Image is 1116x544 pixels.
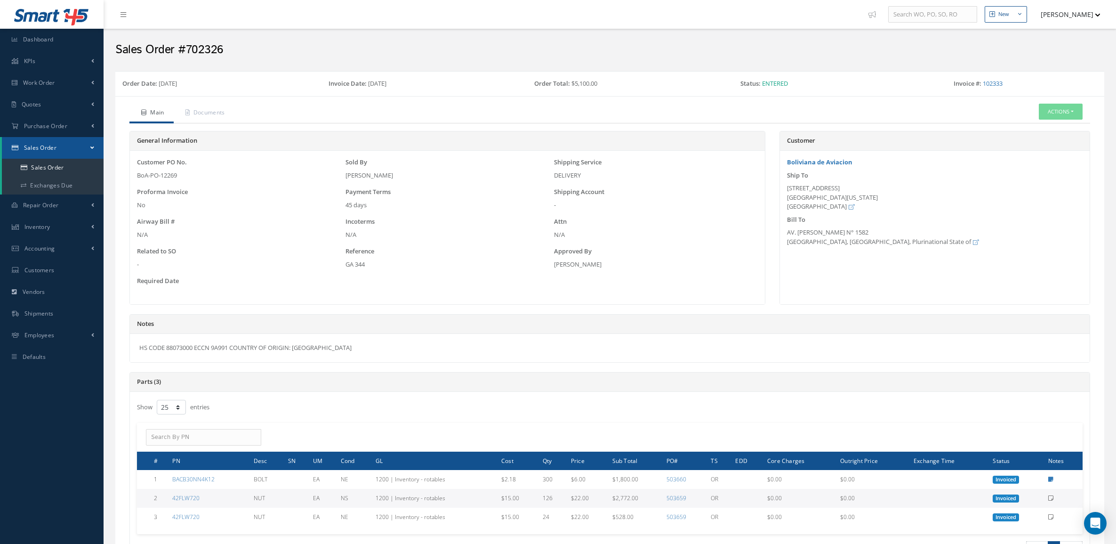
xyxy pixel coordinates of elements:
[137,378,1083,386] h5: Parts (3)
[130,334,1090,362] div: HS CODE 88073000 ECCN 9A991 COUNTRY OF ORIGIN: [GEOGRAPHIC_DATA]
[337,489,372,508] td: NS
[993,513,1019,522] span: Invoiced
[914,456,955,465] span: Exchange Time
[24,122,67,130] span: Purchase Order
[840,475,855,483] span: $0.00
[767,456,804,465] span: Core Charges
[337,470,372,489] td: NE
[543,494,553,502] span: 126
[735,456,747,465] span: EDD
[23,288,45,296] span: Vendors
[341,456,355,465] span: Cond
[666,494,686,502] a: 503659
[172,475,215,483] a: BACB30NN4K12
[762,79,788,88] span: Entered
[137,158,187,167] label: Customer PO No.
[571,494,589,502] span: $22.00
[172,456,180,465] span: PN
[376,475,445,483] span: 1200 | Inventory - rotables
[554,260,758,269] div: [PERSON_NAME]
[22,100,41,108] span: Quotes
[137,137,758,145] h5: General Information
[501,494,519,502] span: $15.00
[345,230,549,240] div: N/A
[888,6,977,23] input: Search WO, PO, SO, RO
[571,513,589,521] span: $22.00
[787,137,1083,145] h5: Customer
[150,508,169,527] td: 3
[554,217,567,227] label: Attn
[612,513,634,521] span: $528.00
[24,244,55,252] span: Accounting
[612,494,638,502] span: $2,772.00
[23,201,59,209] span: Repair Order
[501,456,514,465] span: Cost
[711,456,717,465] span: TS
[309,470,337,489] td: EA
[137,217,175,227] label: Airway Bill #
[767,494,782,502] span: $0.00
[1039,104,1083,120] button: Actions
[345,217,375,227] label: Incoterms
[122,79,157,89] label: Order Date:
[368,79,386,88] span: [DATE]
[154,456,158,465] span: #
[345,247,374,256] label: Reference
[554,247,592,256] label: Approved By
[137,260,139,268] span: -
[137,201,341,210] div: No
[985,6,1027,23] button: New
[345,158,367,167] label: Sold By
[115,43,1104,57] h2: Sales Order #702326
[993,456,1010,465] span: Status
[666,513,686,521] a: 503659
[250,508,284,527] td: NUT
[612,475,638,483] span: $1,800.00
[23,35,54,43] span: Dashboard
[146,429,261,446] input: Search By PN
[666,475,686,483] a: 503660
[2,137,104,159] a: Sales Order
[2,159,104,177] a: Sales Order
[543,456,552,465] span: Qty
[740,79,761,89] label: Status:
[571,475,586,483] span: $6.00
[666,456,678,465] span: PO#
[376,513,445,521] span: 1200 | Inventory - rotables
[707,508,731,527] td: OR
[571,79,597,88] span: $5,100.00
[345,187,391,197] label: Payment Terms
[137,187,188,197] label: Proforma Invoice
[554,158,602,167] label: Shipping Service
[24,223,50,231] span: Inventory
[159,79,177,88] span: [DATE]
[23,353,46,361] span: Defaults
[190,399,209,412] label: entries
[501,475,516,483] span: $2.18
[288,456,296,465] span: SN
[329,79,367,89] label: Invoice Date:
[172,494,200,502] a: 42FLW720
[707,489,731,508] td: OR
[998,10,1009,18] div: New
[983,79,1003,88] a: 102333
[787,228,1083,246] div: AV. [PERSON_NAME] N° 1582 [GEOGRAPHIC_DATA], [GEOGRAPHIC_DATA], Plurinational State of
[840,456,878,465] span: Outright Price
[254,456,267,465] span: Desc
[172,513,200,521] a: 42FLW720
[376,494,445,502] span: 1200 | Inventory - rotables
[993,476,1019,484] span: Invoiced
[554,230,758,240] div: N/A
[501,513,519,521] span: $15.00
[250,489,284,508] td: NUT
[24,309,54,317] span: Shipments
[345,171,549,180] div: [PERSON_NAME]
[543,475,553,483] span: 300
[840,513,855,521] span: $0.00
[313,456,322,465] span: UM
[787,184,1083,211] div: [STREET_ADDRESS] [GEOGRAPHIC_DATA][US_STATE] [GEOGRAPHIC_DATA]
[137,399,153,412] label: Show
[612,456,638,465] span: Sub Total
[767,513,782,521] span: $0.00
[137,276,179,286] label: Required Date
